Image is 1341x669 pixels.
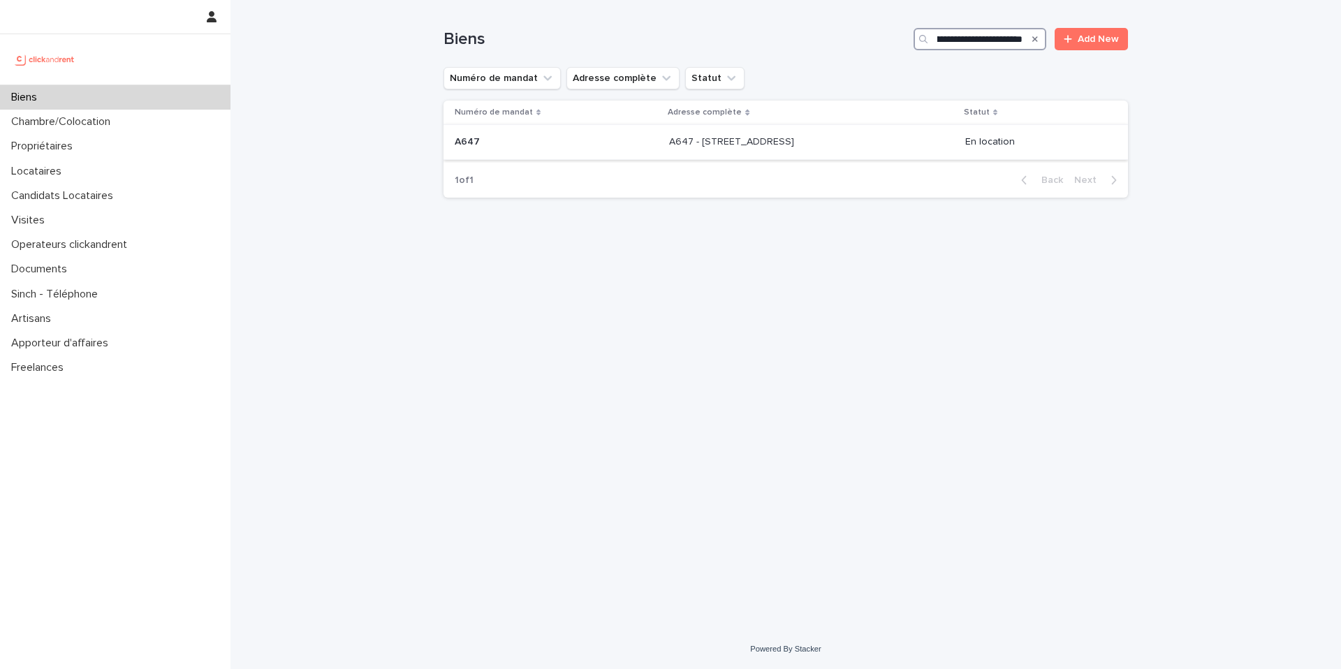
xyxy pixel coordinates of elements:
p: Operateurs clickandrent [6,238,138,251]
p: Adresse complète [668,105,742,120]
p: Freelances [6,361,75,374]
input: Search [914,28,1046,50]
a: Add New [1055,28,1128,50]
a: Powered By Stacker [750,645,821,653]
tr: A647A647 A647 - [STREET_ADDRESS]A647 - [STREET_ADDRESS] En location [444,125,1128,160]
h1: Biens [444,29,908,50]
button: Statut [685,67,745,89]
p: Artisans [6,312,62,325]
p: A647 [455,133,483,148]
span: Next [1074,175,1105,185]
p: Chambre/Colocation [6,115,122,128]
p: Apporteur d'affaires [6,337,119,350]
p: Statut [964,105,990,120]
button: Numéro de mandat [444,67,561,89]
p: Visites [6,214,56,227]
p: Biens [6,91,48,104]
button: Next [1069,174,1128,186]
p: A647 - [STREET_ADDRESS] [669,133,797,148]
p: En location [965,136,1106,148]
p: Propriétaires [6,140,84,153]
span: Add New [1078,34,1119,44]
p: Candidats Locataires [6,189,124,203]
p: Documents [6,263,78,276]
img: UCB0brd3T0yccxBKYDjQ [11,45,79,73]
p: Sinch - Téléphone [6,288,109,301]
button: Back [1010,174,1069,186]
p: Numéro de mandat [455,105,533,120]
p: Locataires [6,165,73,178]
span: Back [1033,175,1063,185]
button: Adresse complète [566,67,680,89]
p: 1 of 1 [444,163,485,198]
